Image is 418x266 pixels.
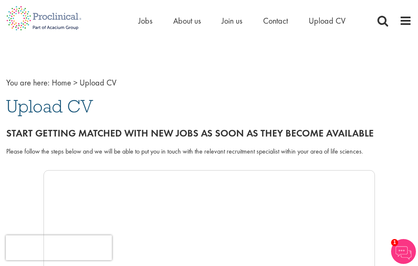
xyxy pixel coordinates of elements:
[80,77,116,88] span: Upload CV
[6,235,112,260] iframe: reCAPTCHA
[391,239,398,246] span: 1
[173,15,201,26] a: About us
[73,77,77,88] span: >
[52,77,71,88] a: breadcrumb link
[263,15,288,26] a: Contact
[222,15,242,26] a: Join us
[6,77,50,88] span: You are here:
[6,147,412,156] div: Please follow the steps below and we will be able to put you in touch with the relevant recruitme...
[6,128,412,139] h2: Start getting matched with new jobs as soon as they become available
[391,239,416,264] img: Chatbot
[138,15,152,26] a: Jobs
[309,15,346,26] a: Upload CV
[6,95,93,117] span: Upload CV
